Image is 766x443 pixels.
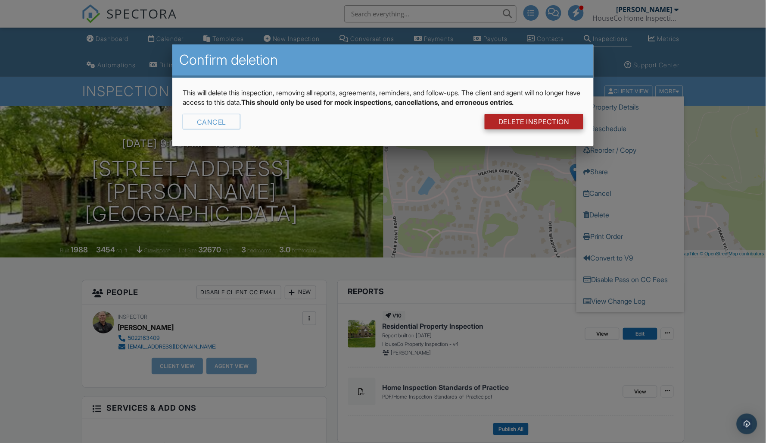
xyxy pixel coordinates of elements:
p: This will delete this inspection, removing all reports, agreements, reminders, and follow-ups. Th... [183,88,583,107]
a: DELETE Inspection [485,114,583,129]
div: Open Intercom Messenger [737,414,757,434]
h2: Confirm deletion [179,51,587,69]
div: Cancel [183,114,240,129]
strong: This should only be used for mock inspections, cancellations, and erroneous entries. [241,98,514,107]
